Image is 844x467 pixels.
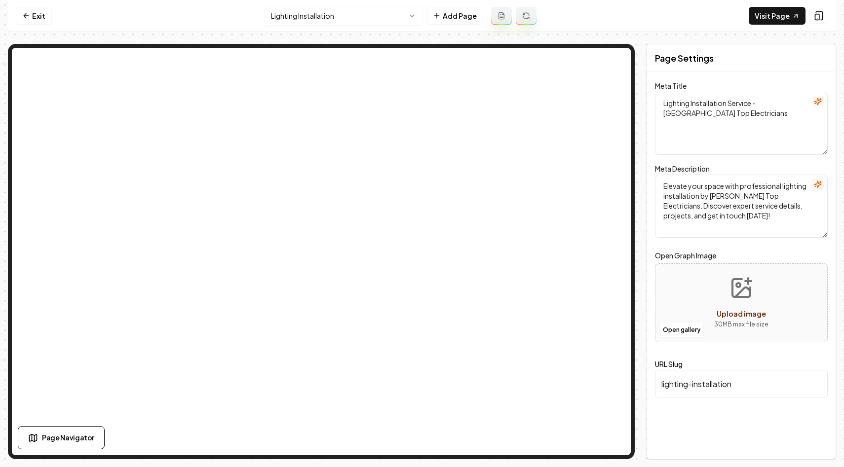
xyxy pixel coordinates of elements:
[426,7,483,25] button: Add Page
[749,7,806,25] a: Visit Page
[714,320,768,329] p: 30 MB max file size
[655,51,714,65] h2: Page Settings
[655,81,687,90] label: Meta Title
[659,322,704,338] button: Open gallery
[655,359,683,368] label: URL Slug
[491,7,512,25] button: Add admin page prompt
[706,268,776,337] button: Upload image
[16,7,52,25] a: Exit
[655,250,828,261] label: Open Graph Image
[717,309,766,318] span: Upload image
[655,164,710,173] label: Meta Description
[516,7,537,25] button: Regenerate page
[42,432,94,443] span: Page Navigator
[18,426,105,449] button: Page Navigator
